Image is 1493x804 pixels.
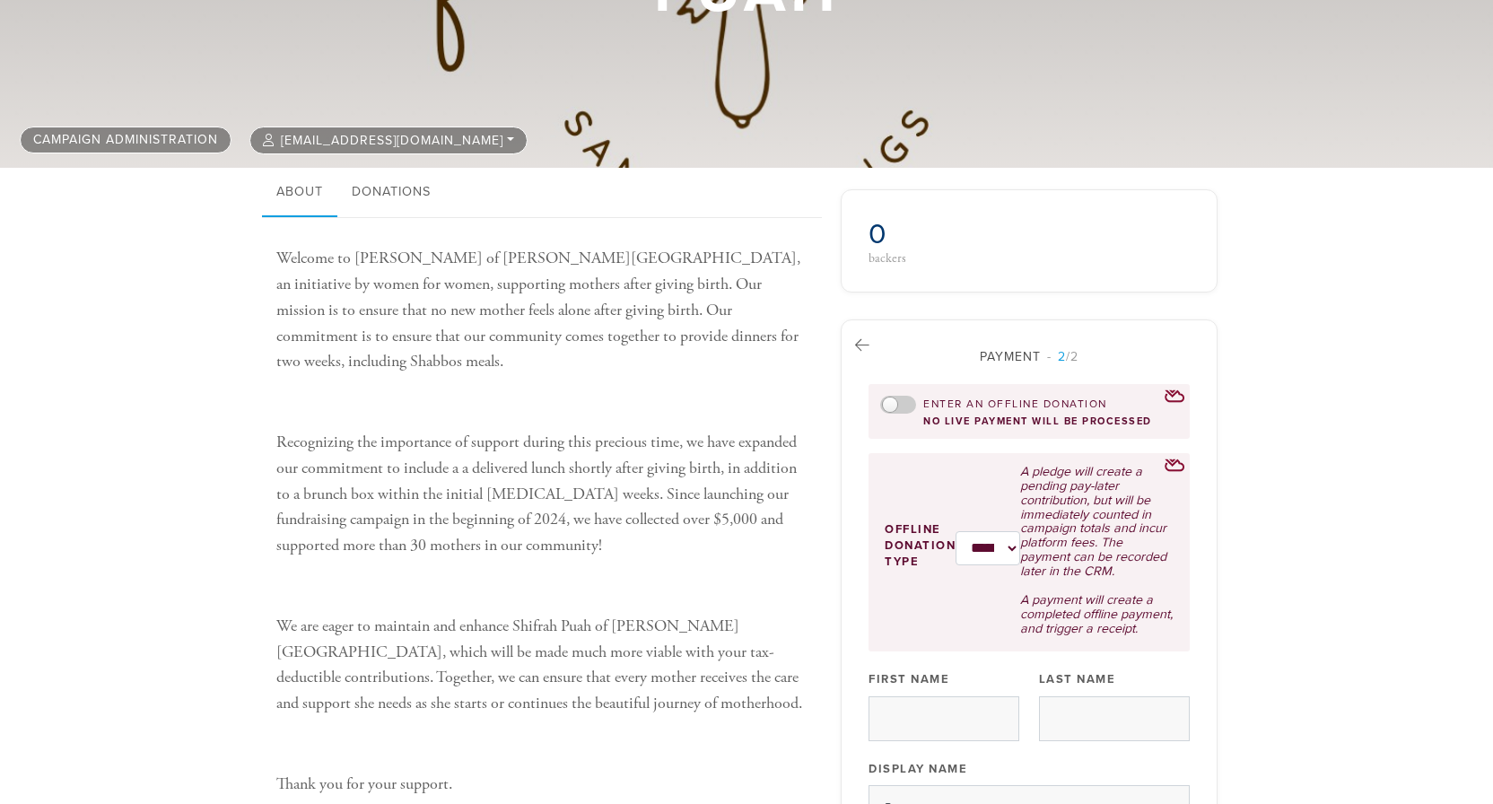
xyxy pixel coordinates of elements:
[1047,349,1078,364] span: /2
[880,415,1178,427] div: no live payment will be processed
[869,671,949,687] label: First Name
[885,521,956,571] label: Offline donation type
[923,397,1107,412] label: Enter an offline donation
[337,168,445,218] a: Donations
[20,127,231,153] a: Campaign Administration
[276,772,813,798] p: Thank you for your support.
[1039,671,1116,687] label: Last Name
[249,127,528,154] button: [EMAIL_ADDRESS][DOMAIN_NAME]
[1020,593,1174,636] p: A payment will create a completed offline payment, and trigger a receipt.
[869,217,886,251] span: 0
[869,347,1190,366] div: Payment
[276,614,813,717] p: We are eager to maintain and enhance Shifrah Puah of [PERSON_NAME][GEOGRAPHIC_DATA], which will b...
[1058,349,1066,364] span: 2
[869,252,1024,265] div: backers
[262,168,337,218] a: About
[1020,465,1174,579] p: A pledge will create a pending pay-later contribution, but will be immediately counted in campaig...
[276,246,813,375] p: Welcome to [PERSON_NAME] of [PERSON_NAME][GEOGRAPHIC_DATA], an initiative by women for women, sup...
[276,430,813,559] p: Recognizing the importance of support during this precious time, we have expanded our commitment ...
[869,761,967,777] label: Display Name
